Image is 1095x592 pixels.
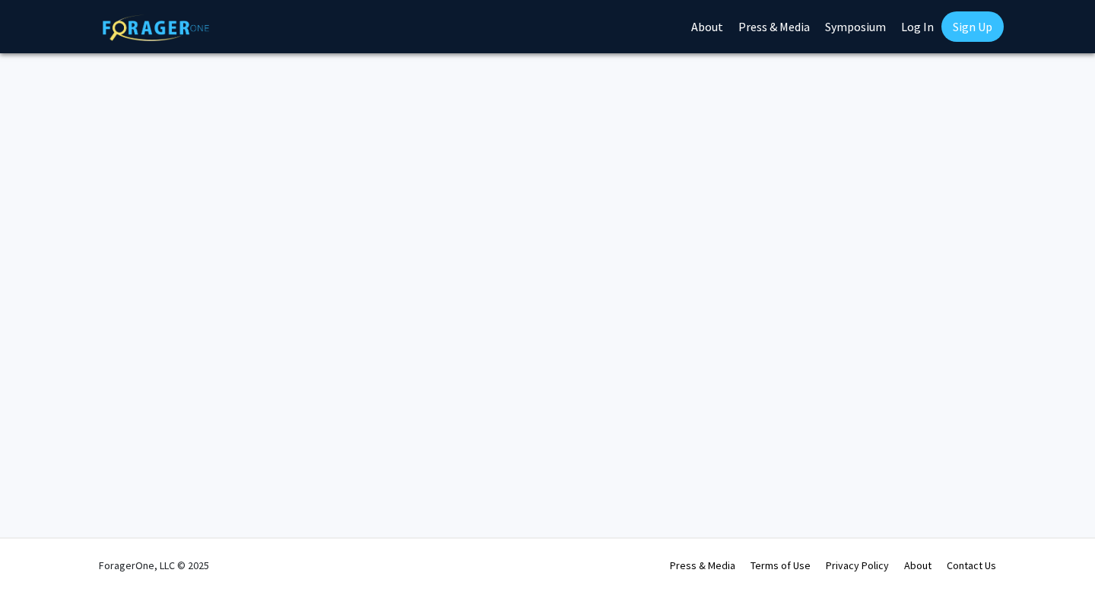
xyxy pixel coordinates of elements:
a: Terms of Use [751,559,811,572]
a: Contact Us [947,559,996,572]
a: Sign Up [941,11,1004,42]
a: Press & Media [670,559,735,572]
a: About [904,559,932,572]
img: ForagerOne Logo [103,14,209,41]
div: ForagerOne, LLC © 2025 [99,539,209,592]
a: Privacy Policy [826,559,889,572]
